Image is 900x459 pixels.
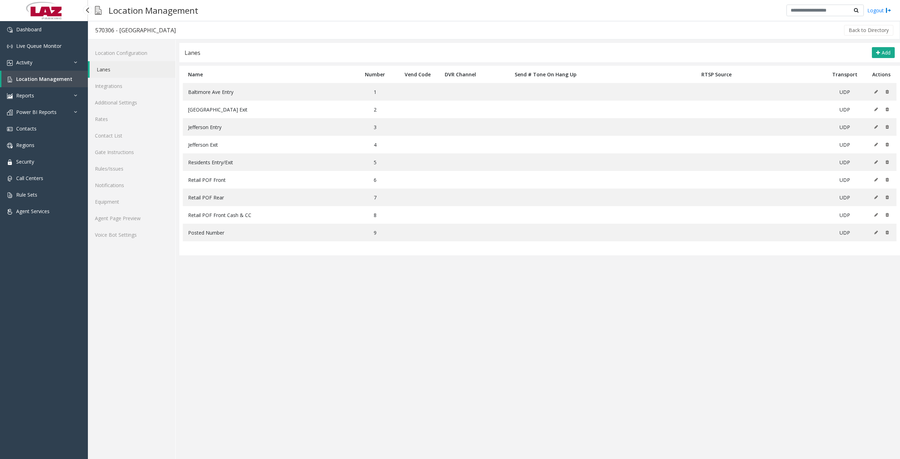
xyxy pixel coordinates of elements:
span: Retail POF Front [188,177,226,183]
td: UDP [823,118,866,136]
img: 'icon' [7,176,13,181]
span: Activity [16,59,32,66]
a: Location Management [1,71,88,87]
td: 6 [354,171,396,189]
a: Additional Settings [88,94,175,111]
span: Jefferson Exit [188,141,218,148]
span: Posted Number [188,229,224,236]
span: [GEOGRAPHIC_DATA] Exit [188,106,247,113]
span: Retail POF Rear [188,194,224,201]
img: 'icon' [7,159,13,165]
td: 2 [354,101,396,118]
td: 4 [354,136,396,153]
a: Contact List [88,127,175,144]
div: 570306 - [GEOGRAPHIC_DATA] [95,26,176,35]
img: pageIcon [95,2,102,19]
a: Integrations [88,78,175,94]
td: 3 [354,118,396,136]
td: UDP [823,171,866,189]
td: UDP [823,83,866,101]
th: Vend Code [396,66,439,83]
td: 8 [354,206,396,224]
th: Actions [866,66,896,83]
td: UDP [823,224,866,241]
a: Rules/Issues [88,160,175,177]
span: Baltimore Ave Entry [188,89,233,95]
span: Contacts [16,125,37,132]
span: Jefferson Entry [188,124,221,130]
a: Rates [88,111,175,127]
a: Gate Instructions [88,144,175,160]
img: 'icon' [7,143,13,148]
td: UDP [823,153,866,171]
span: Add [882,49,891,56]
td: UDP [823,206,866,224]
div: Lanes [185,48,200,57]
img: 'icon' [7,126,13,132]
th: Send # Tone On Hang Up [482,66,610,83]
td: 1 [354,83,396,101]
a: Lanes [90,61,175,78]
span: Live Queue Monitor [16,43,62,49]
img: 'icon' [7,44,13,49]
th: DVR Channel [439,66,482,83]
a: Notifications [88,177,175,193]
a: Logout [867,7,891,14]
th: RTSP Source [610,66,823,83]
h3: Location Management [105,2,202,19]
button: Back to Directory [844,25,893,36]
td: 5 [354,153,396,171]
span: Regions [16,142,34,148]
span: Residents Entry/Exit [188,159,233,166]
button: Add [872,47,895,58]
img: logout [886,7,891,14]
td: 7 [354,189,396,206]
span: Power BI Reports [16,109,57,115]
td: 9 [354,224,396,241]
th: Name [183,66,354,83]
span: Call Centers [16,175,43,181]
a: Equipment [88,193,175,210]
span: Security [16,158,34,165]
span: Reports [16,92,34,99]
a: Agent Page Preview [88,210,175,227]
a: Location Configuration [88,45,175,61]
span: Rule Sets [16,191,37,198]
img: 'icon' [7,110,13,115]
img: 'icon' [7,93,13,99]
span: Retail POF Front Cash & CC [188,212,251,218]
td: UDP [823,101,866,118]
span: Location Management [16,76,72,82]
th: Transport [823,66,866,83]
td: UDP [823,136,866,153]
th: Number [354,66,396,83]
img: 'icon' [7,60,13,66]
img: 'icon' [7,209,13,215]
span: Agent Services [16,208,50,215]
img: 'icon' [7,192,13,198]
td: UDP [823,189,866,206]
a: Voice Bot Settings [88,227,175,243]
img: 'icon' [7,77,13,82]
img: 'icon' [7,27,13,33]
span: Dashboard [16,26,41,33]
